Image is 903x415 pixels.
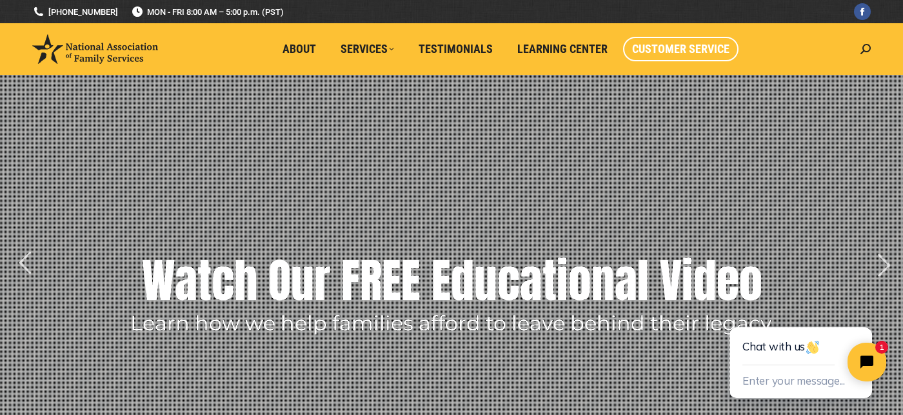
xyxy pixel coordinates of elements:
img: National Association of Family Services [32,34,158,64]
a: About [273,37,325,61]
a: Testimonials [410,37,502,61]
a: Facebook page opens in new window [854,3,871,20]
rs-layer: Watch Our FREE Educational Video [142,248,762,313]
a: Customer Service [623,37,739,61]
span: Testimonials [419,42,493,56]
iframe: Tidio Chat [700,285,903,415]
span: Customer Service [632,42,729,56]
span: Learning Center [517,42,608,56]
a: Learning Center [508,37,617,61]
span: Services [341,42,394,56]
span: About [283,42,316,56]
rs-layer: Learn how we help families afford to leave behind their legacy. [130,314,775,333]
a: [PHONE_NUMBER] [32,6,118,18]
span: MON - FRI 8:00 AM – 5:00 p.m. (PST) [131,6,284,18]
